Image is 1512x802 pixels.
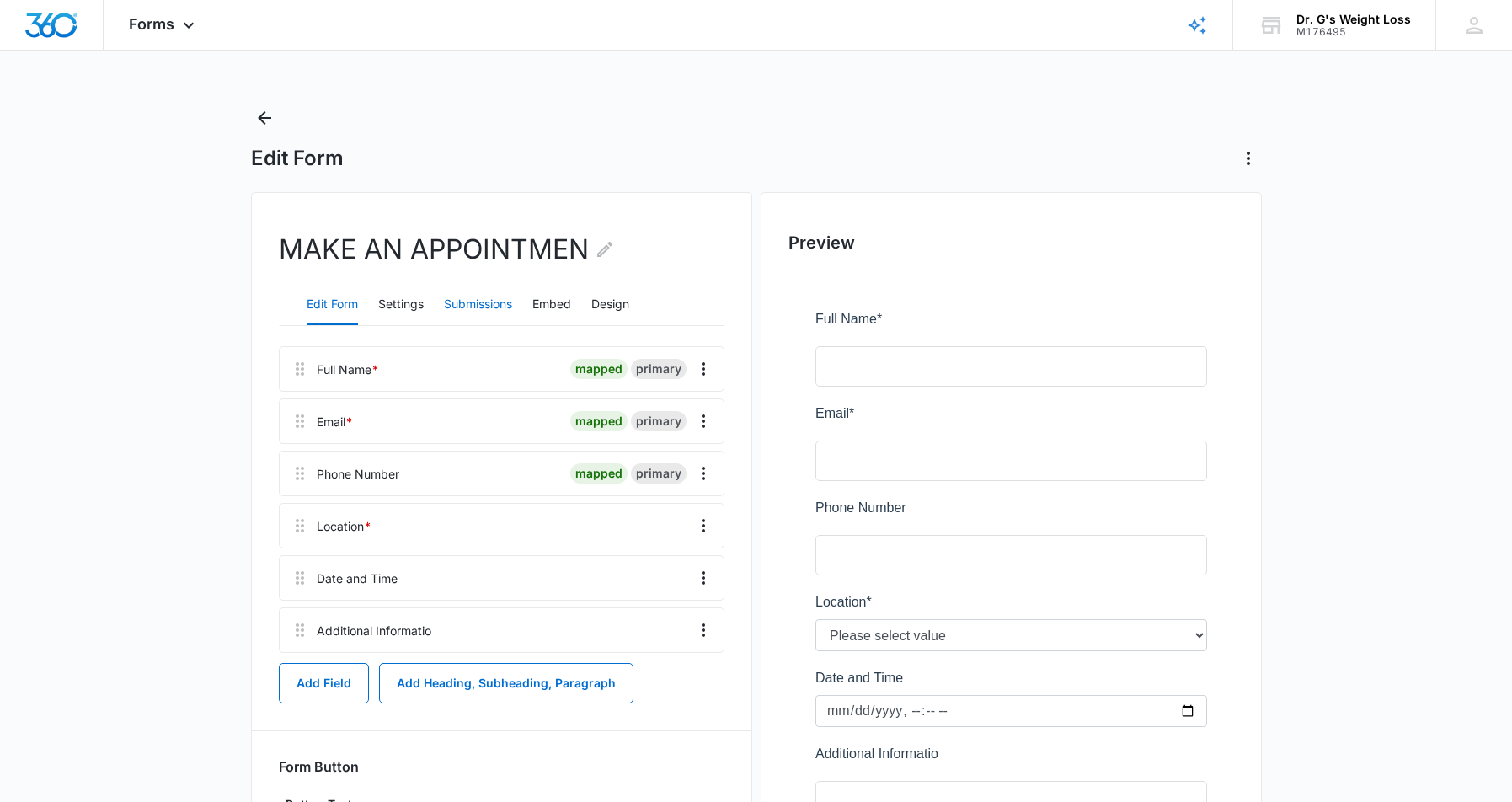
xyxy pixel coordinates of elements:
div: Location [317,517,371,535]
div: mapped [570,411,628,431]
div: primary [631,359,687,379]
button: Edit Form Name [595,229,615,270]
button: Overflow Menu [690,512,717,539]
button: Embed [532,285,571,325]
div: Phone Number [317,465,399,483]
div: account id [1296,26,1411,38]
div: Additional Informatio [317,622,431,639]
button: Actions [1235,145,1262,172]
button: Overflow Menu [690,356,717,382]
h2: MAKE AN APPOINTMEN [279,229,615,270]
div: mapped [570,463,628,484]
div: primary [631,411,687,431]
div: Date and Time [317,569,398,587]
div: primary [631,463,687,484]
div: account name [1296,13,1411,26]
h3: Form Button [279,758,359,775]
button: Overflow Menu [690,408,717,435]
button: Overflow Menu [690,617,717,644]
div: Email [317,413,353,430]
iframe: reCAPTCHA [333,520,548,570]
button: Back [251,104,278,131]
div: Full Name [317,361,379,378]
button: Overflow Menu [690,564,717,591]
h1: Edit Form [251,146,344,171]
button: Add Heading, Subheading, Paragraph [379,663,633,703]
span: BOOK AN APPOINTMENT [11,537,172,552]
button: Settings [378,285,424,325]
span: Forms [129,15,174,33]
button: Edit Form [307,285,358,325]
button: Add Field [279,663,369,703]
h2: Preview [788,230,1234,255]
div: mapped [570,359,628,379]
button: Overflow Menu [690,460,717,487]
button: Submissions [444,285,512,325]
button: Design [591,285,629,325]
